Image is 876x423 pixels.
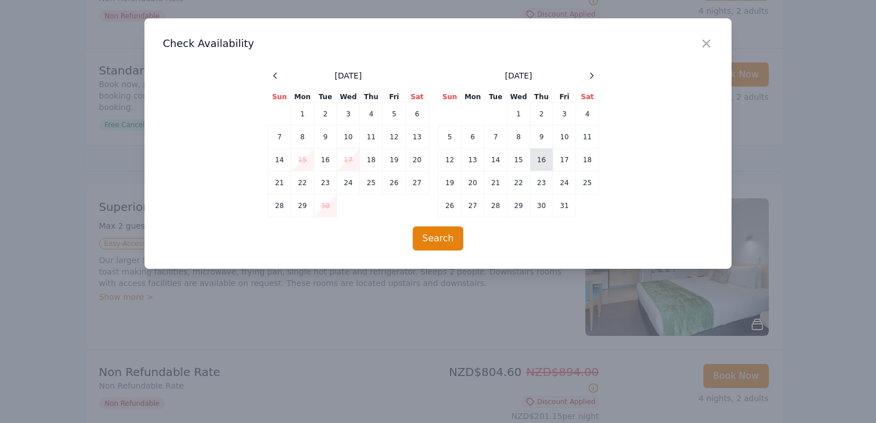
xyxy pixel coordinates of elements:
td: 31 [553,194,576,217]
td: 21 [484,171,507,194]
td: 24 [337,171,360,194]
th: Wed [337,92,360,103]
td: 4 [360,103,383,126]
td: 17 [553,148,576,171]
th: Sun [268,92,291,103]
td: 24 [553,171,576,194]
td: 1 [507,103,530,126]
td: 7 [268,126,291,148]
th: Sun [439,92,462,103]
td: 2 [530,103,553,126]
td: 23 [314,171,337,194]
td: 3 [337,103,360,126]
th: Fri [553,92,576,103]
td: 18 [360,148,383,171]
td: 17 [337,148,360,171]
td: 14 [268,148,291,171]
th: Thu [360,92,383,103]
th: Mon [462,92,484,103]
td: 23 [530,171,553,194]
td: 9 [314,126,337,148]
td: 5 [439,126,462,148]
td: 7 [484,126,507,148]
th: Fri [383,92,406,103]
td: 20 [406,148,429,171]
td: 15 [291,148,314,171]
td: 29 [507,194,530,217]
td: 22 [291,171,314,194]
td: 19 [383,148,406,171]
td: 26 [439,194,462,217]
td: 13 [406,126,429,148]
td: 30 [530,194,553,217]
button: Search [413,226,464,250]
td: 27 [406,171,429,194]
td: 2 [314,103,337,126]
td: 4 [576,103,599,126]
td: 15 [507,148,530,171]
th: Tue [484,92,507,103]
td: 5 [383,103,406,126]
td: 16 [530,148,553,171]
td: 21 [268,171,291,194]
td: 10 [337,126,360,148]
span: [DATE] [505,70,532,81]
td: 3 [553,103,576,126]
td: 11 [360,126,383,148]
td: 18 [576,148,599,171]
td: 8 [507,126,530,148]
td: 19 [439,171,462,194]
td: 12 [439,148,462,171]
td: 25 [360,171,383,194]
th: Tue [314,92,337,103]
td: 14 [484,148,507,171]
td: 29 [291,194,314,217]
td: 28 [268,194,291,217]
td: 20 [462,171,484,194]
h3: Check Availability [163,37,713,50]
td: 10 [553,126,576,148]
td: 30 [314,194,337,217]
td: 6 [406,103,429,126]
td: 27 [462,194,484,217]
td: 6 [462,126,484,148]
td: 9 [530,126,553,148]
td: 1 [291,103,314,126]
td: 26 [383,171,406,194]
th: Thu [530,92,553,103]
td: 12 [383,126,406,148]
th: Wed [507,92,530,103]
td: 8 [291,126,314,148]
td: 13 [462,148,484,171]
td: 25 [576,171,599,194]
td: 11 [576,126,599,148]
td: 28 [484,194,507,217]
td: 22 [507,171,530,194]
td: 16 [314,148,337,171]
span: [DATE] [335,70,362,81]
th: Mon [291,92,314,103]
th: Sat [406,92,429,103]
th: Sat [576,92,599,103]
